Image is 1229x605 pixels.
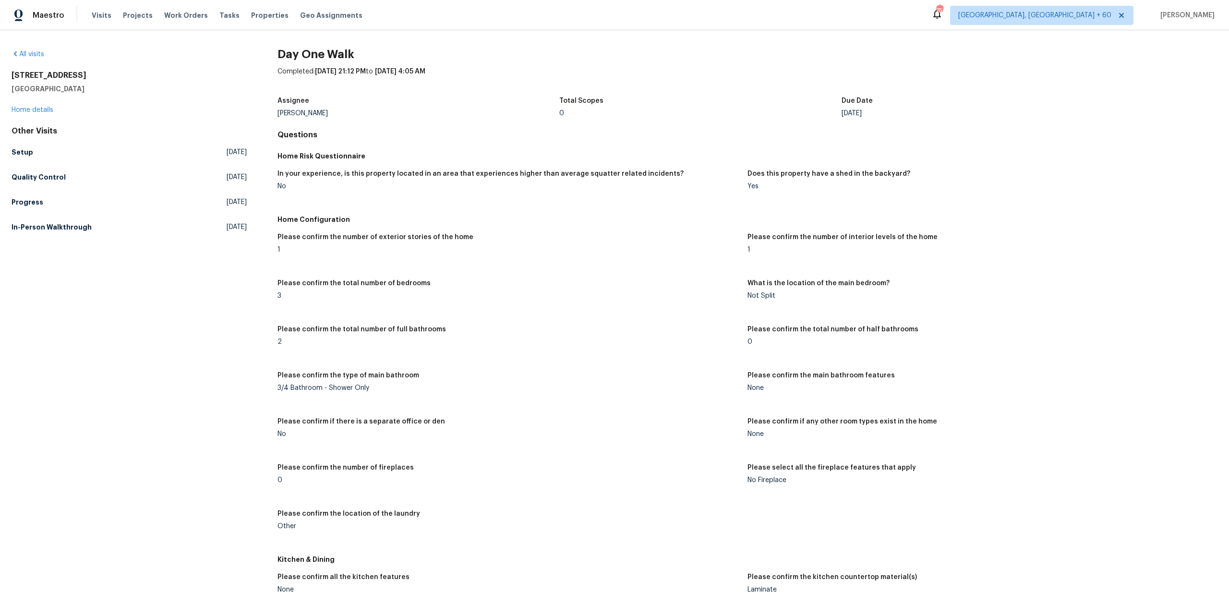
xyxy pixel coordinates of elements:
div: 3 [277,292,740,299]
span: [DATE] [227,222,247,232]
h5: What is the location of the main bedroom? [747,280,890,287]
h2: Day One Walk [277,49,1217,59]
h5: Please confirm if there is a separate office or den [277,418,445,425]
span: [GEOGRAPHIC_DATA], [GEOGRAPHIC_DATA] + 60 [958,11,1111,20]
span: Geo Assignments [300,11,362,20]
a: All visits [12,51,44,58]
div: None [277,586,740,593]
h5: Please confirm the number of fireplaces [277,464,414,471]
span: Maestro [33,11,64,20]
h5: Assignee [277,97,309,104]
span: [DATE] 21:12 PM [315,68,366,75]
span: Tasks [219,12,240,19]
span: [DATE] [227,147,247,157]
a: Quality Control[DATE] [12,169,247,186]
span: Projects [123,11,153,20]
span: Properties [251,11,289,20]
a: In-Person Walkthrough[DATE] [12,218,247,236]
div: None [747,431,1210,437]
div: 0 [747,339,1210,345]
div: 1 [747,246,1210,253]
h5: Please confirm the total number of full bathrooms [277,326,446,333]
h4: Questions [277,130,1217,140]
div: Yes [747,183,1210,190]
h5: Please confirm the number of interior levels of the home [747,234,938,241]
h5: Kitchen & Dining [277,555,1217,564]
h5: Please confirm the total number of bedrooms [277,280,431,287]
a: Setup[DATE] [12,144,247,161]
a: Progress[DATE] [12,194,247,211]
h5: Please confirm the number of exterior stories of the home [277,234,473,241]
div: Completed: to [277,67,1217,92]
h5: Please select all the fireplace features that apply [747,464,916,471]
h5: In your experience, is this property located in an area that experiences higher than average squa... [277,170,684,177]
h5: Home Risk Questionnaire [277,151,1217,161]
h5: Please confirm all the kitchen features [277,574,410,581]
div: 1 [277,246,740,253]
span: [PERSON_NAME] [1157,11,1215,20]
div: No [277,431,740,437]
div: Other Visits [12,126,247,136]
div: Other [277,523,740,530]
div: Not Split [747,292,1210,299]
h5: Please confirm the total number of half bathrooms [747,326,918,333]
h5: Quality Control [12,172,66,182]
h5: Home Configuration [277,215,1217,224]
h5: Please confirm if any other room types exist in the home [747,418,937,425]
h5: [GEOGRAPHIC_DATA] [12,84,247,94]
div: 3/4 Bathroom - Shower Only [277,385,740,391]
h5: Please confirm the type of main bathroom [277,372,419,379]
a: Home details [12,107,53,113]
span: [DATE] [227,197,247,207]
span: Work Orders [164,11,208,20]
div: Laminate [747,586,1210,593]
div: No Fireplace [747,477,1210,484]
h5: Total Scopes [559,97,603,104]
div: 0 [559,110,842,117]
h5: Setup [12,147,33,157]
span: [DATE] 4:05 AM [375,68,425,75]
div: None [747,385,1210,391]
div: 756 [936,6,943,15]
h5: Please confirm the main bathroom features [747,372,895,379]
h5: Does this property have a shed in the backyard? [747,170,910,177]
div: [DATE] [842,110,1124,117]
span: Visits [92,11,111,20]
h5: Progress [12,197,43,207]
h5: Due Date [842,97,873,104]
div: 0 [277,477,740,484]
span: [DATE] [227,172,247,182]
h2: [STREET_ADDRESS] [12,71,247,80]
h5: Please confirm the kitchen countertop material(s) [747,574,917,581]
h5: Please confirm the location of the laundry [277,510,420,517]
div: 2 [277,339,740,345]
h5: In-Person Walkthrough [12,222,92,232]
div: [PERSON_NAME] [277,110,560,117]
div: No [277,183,740,190]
